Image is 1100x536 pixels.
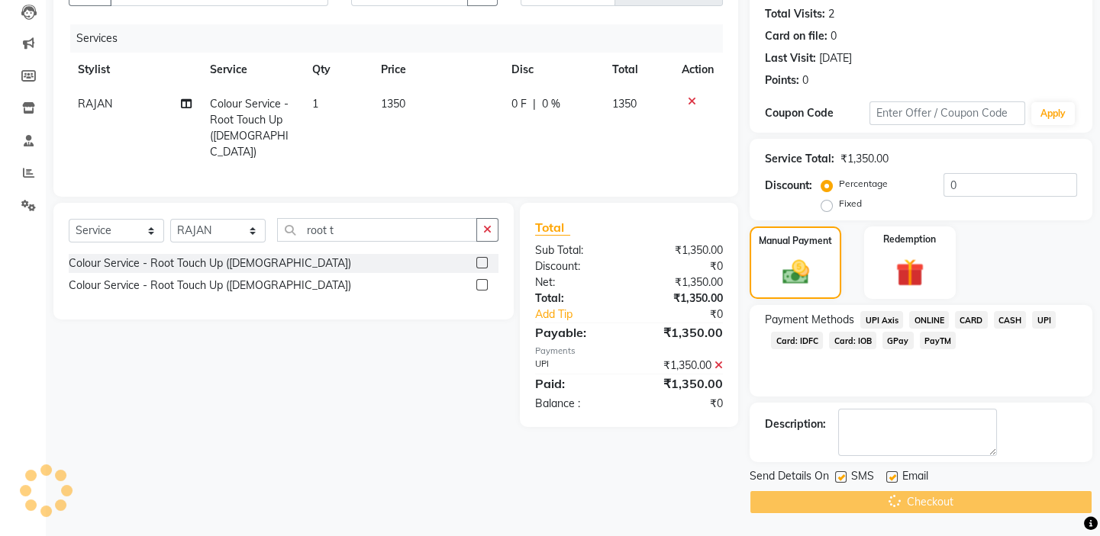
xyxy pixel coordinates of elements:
[765,6,825,22] div: Total Visits:
[765,416,826,432] div: Description:
[277,218,477,242] input: Search or Scan
[201,53,303,87] th: Service
[750,468,829,487] span: Send Details On
[372,53,502,87] th: Price
[1032,311,1056,329] span: UPI
[771,332,823,349] span: Card: IDFC
[909,311,949,329] span: ONLINE
[851,468,874,487] span: SMS
[603,53,673,87] th: Total
[765,50,816,66] div: Last Visit:
[312,97,318,111] span: 1
[629,242,734,258] div: ₹1,350.00
[535,345,723,358] div: Payments
[673,53,723,87] th: Action
[629,323,734,342] div: ₹1,350.00
[759,234,832,248] label: Manual Payment
[829,332,876,349] span: Card: IOB
[532,96,535,112] span: |
[511,96,526,112] span: 0 F
[78,97,112,111] span: RAJAN
[647,307,734,323] div: ₹0
[774,257,818,287] img: _cash.svg
[629,274,734,290] div: ₹1,350.00
[535,220,570,236] span: Total
[541,96,560,112] span: 0 %
[524,274,629,290] div: Net:
[210,97,289,159] span: Colour Service - Root Touch Up ([DEMOGRAPHIC_DATA])
[303,53,371,87] th: Qty
[502,53,602,87] th: Disc
[920,332,956,349] span: PayTM
[765,28,827,44] div: Card on file:
[802,72,808,88] div: 0
[629,358,734,374] div: ₹1,350.00
[524,242,629,258] div: Sub Total:
[629,258,734,274] div: ₹0
[955,311,988,329] span: CARD
[524,374,629,393] div: Paid:
[524,290,629,307] div: Total:
[524,323,629,342] div: Payable:
[765,151,834,167] div: Service Total:
[831,28,837,44] div: 0
[612,97,637,111] span: 1350
[819,50,852,66] div: [DATE]
[69,53,201,87] th: Stylist
[860,311,903,329] span: UPI Axis
[69,278,351,294] div: Colour Service - Root Touch Up ([DEMOGRAPHIC_DATA])
[765,105,869,121] div: Coupon Code
[629,396,734,412] div: ₹0
[869,101,1025,125] input: Enter Offer / Coupon Code
[883,233,936,246] label: Redemption
[994,311,1027,329] span: CASH
[765,312,854,328] span: Payment Methods
[887,255,933,290] img: _gift.svg
[524,358,629,374] div: UPI
[1031,102,1075,125] button: Apply
[840,151,889,167] div: ₹1,350.00
[629,374,734,393] div: ₹1,350.00
[381,97,405,111] span: 1350
[765,178,812,194] div: Discount:
[524,396,629,412] div: Balance :
[69,255,351,271] div: Colour Service - Root Touch Up ([DEMOGRAPHIC_DATA])
[902,468,928,487] span: Email
[70,24,734,53] div: Services
[828,6,834,22] div: 2
[765,72,799,88] div: Points:
[839,197,862,210] label: Fixed
[839,177,888,191] label: Percentage
[524,258,629,274] div: Discount:
[524,307,647,323] a: Add Tip
[882,332,914,349] span: GPay
[629,290,734,307] div: ₹1,350.00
